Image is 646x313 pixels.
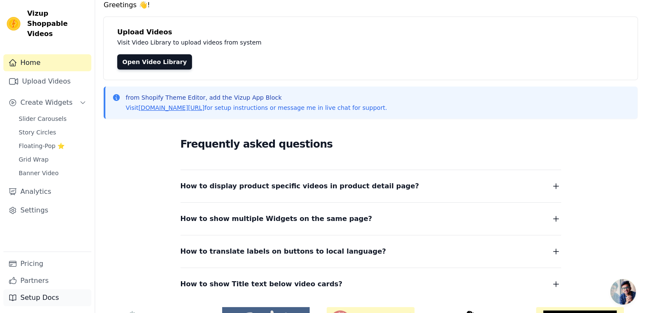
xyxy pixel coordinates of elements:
[181,246,386,257] span: How to translate labels on buttons to local language?
[3,255,91,272] a: Pricing
[3,289,91,306] a: Setup Docs
[7,17,20,31] img: Vizup
[24,14,42,20] div: v 4.0.25
[3,272,91,289] a: Partners
[14,14,20,20] img: logo_orange.svg
[3,183,91,200] a: Analytics
[181,180,561,192] button: How to display product specific videos in product detail page?
[117,27,624,37] h4: Upload Videos
[19,115,67,123] span: Slider Carousels
[3,202,91,219] a: Settings
[14,113,91,125] a: Slider Carousels
[117,54,192,70] a: Open Video Library
[19,128,56,137] span: Story Circles
[93,50,143,56] div: Keywords nach Traffic
[14,126,91,138] a: Story Circles
[138,104,205,111] a: [DOMAIN_NAME][URL]
[22,22,93,29] div: Domain: [DOMAIN_NAME]
[19,169,59,177] span: Banner Video
[3,54,91,71] a: Home
[36,49,42,56] img: tab_domain_overview_orange.svg
[181,213,372,225] span: How to show multiple Widgets on the same page?
[126,93,387,102] p: from Shopify Theme Editor, add the Vizup App Block
[181,213,561,225] button: How to show multiple Widgets on the same page?
[610,279,636,305] a: Chat öffnen
[20,98,73,108] span: Create Widgets
[14,154,91,165] a: Grid Wrap
[19,142,65,150] span: Floating-Pop ⭐
[14,167,91,179] a: Banner Video
[27,8,88,39] span: Vizup Shoppable Videos
[181,278,561,290] button: How to show Title text below video cards?
[19,155,48,164] span: Grid Wrap
[181,246,561,257] button: How to translate labels on buttons to local language?
[3,73,91,90] a: Upload Videos
[181,180,419,192] span: How to display product specific videos in product detail page?
[84,49,91,56] img: tab_keywords_by_traffic_grey.svg
[117,37,498,48] p: Visit Video Library to upload videos from system
[3,94,91,111] button: Create Widgets
[14,22,20,29] img: website_grey.svg
[126,103,387,112] p: Visit for setup instructions or message me in live chat for support.
[181,278,343,290] span: How to show Title text below video cards?
[45,50,63,56] div: Domain
[14,140,91,152] a: Floating-Pop ⭐
[181,136,561,153] h2: Frequently asked questions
